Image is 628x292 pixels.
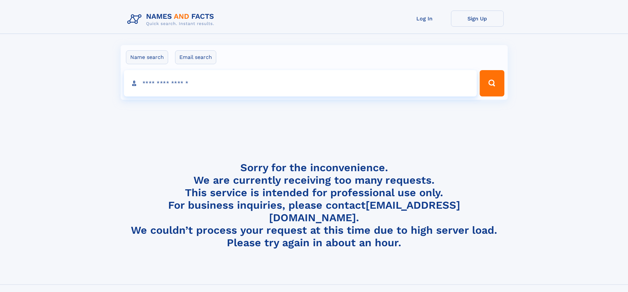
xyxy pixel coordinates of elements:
[398,11,451,27] a: Log In
[480,70,504,96] button: Search Button
[124,70,477,96] input: search input
[269,199,460,224] a: [EMAIL_ADDRESS][DOMAIN_NAME]
[175,50,216,64] label: Email search
[451,11,504,27] a: Sign Up
[126,50,168,64] label: Name search
[125,161,504,249] h4: Sorry for the inconvenience. We are currently receiving too many requests. This service is intend...
[125,11,220,28] img: Logo Names and Facts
